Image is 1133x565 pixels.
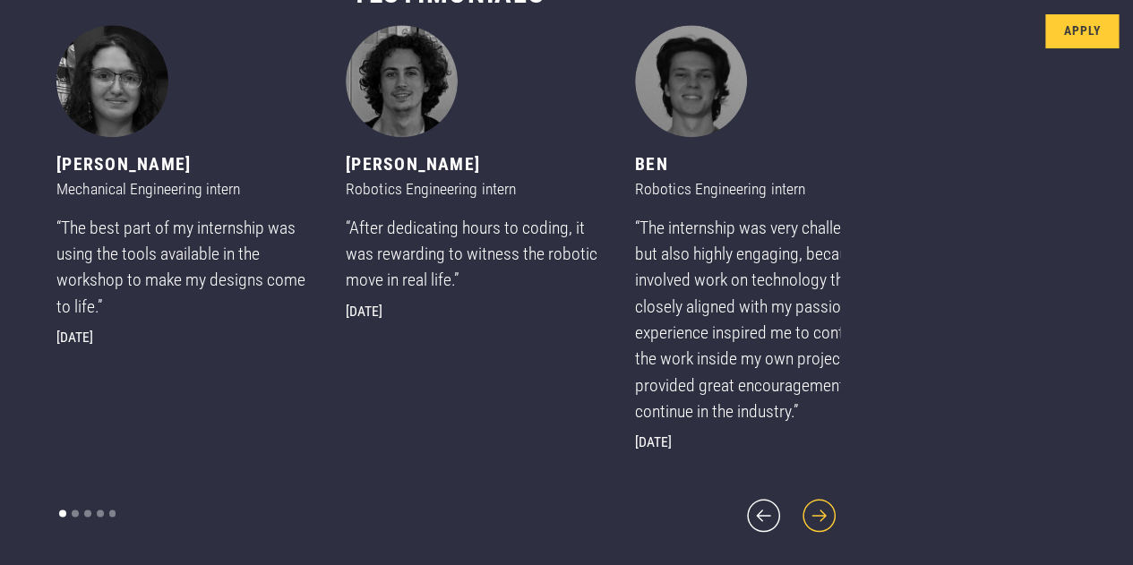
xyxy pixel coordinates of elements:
[109,509,116,517] div: Show slide 5 of 5
[635,151,897,177] div: Ben
[635,432,897,452] div: [DATE]
[635,215,897,425] div: “The internship was very challenging, but also highly engaging, because it involved work on techn...
[346,177,607,201] div: Robotics Engineering intern
[97,509,104,517] div: Show slide 4 of 5
[346,25,458,137] img: Jack - Robotics Engineering intern
[346,301,607,321] div: [DATE]
[346,151,607,177] div: [PERSON_NAME]
[798,494,840,536] div: next slide
[56,177,318,201] div: Mechanical Engineering intern
[56,25,168,137] img: Tina - Mechanical Engineering intern
[56,25,840,537] div: carousel
[635,25,747,137] img: Ben - Robotics Engineering intern
[56,215,318,320] div: “The best part of my internship was using the tools available in the workshop to make my designs ...
[59,509,66,517] div: Show slide 1 of 5
[72,509,79,517] div: Show slide 2 of 5
[56,25,318,348] div: 1 of 5
[56,327,318,347] div: [DATE]
[635,25,897,453] div: 3 of 5
[56,151,318,177] div: [PERSON_NAME]
[346,215,607,294] div: “After dedicating hours to coding, it was rewarding to witness the robotic move in real life.”
[1045,14,1119,48] a: Apply
[84,509,91,517] div: Show slide 3 of 5
[635,177,897,201] div: Robotics Engineering intern
[742,494,785,536] div: previous slide
[346,25,607,321] div: 2 of 5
